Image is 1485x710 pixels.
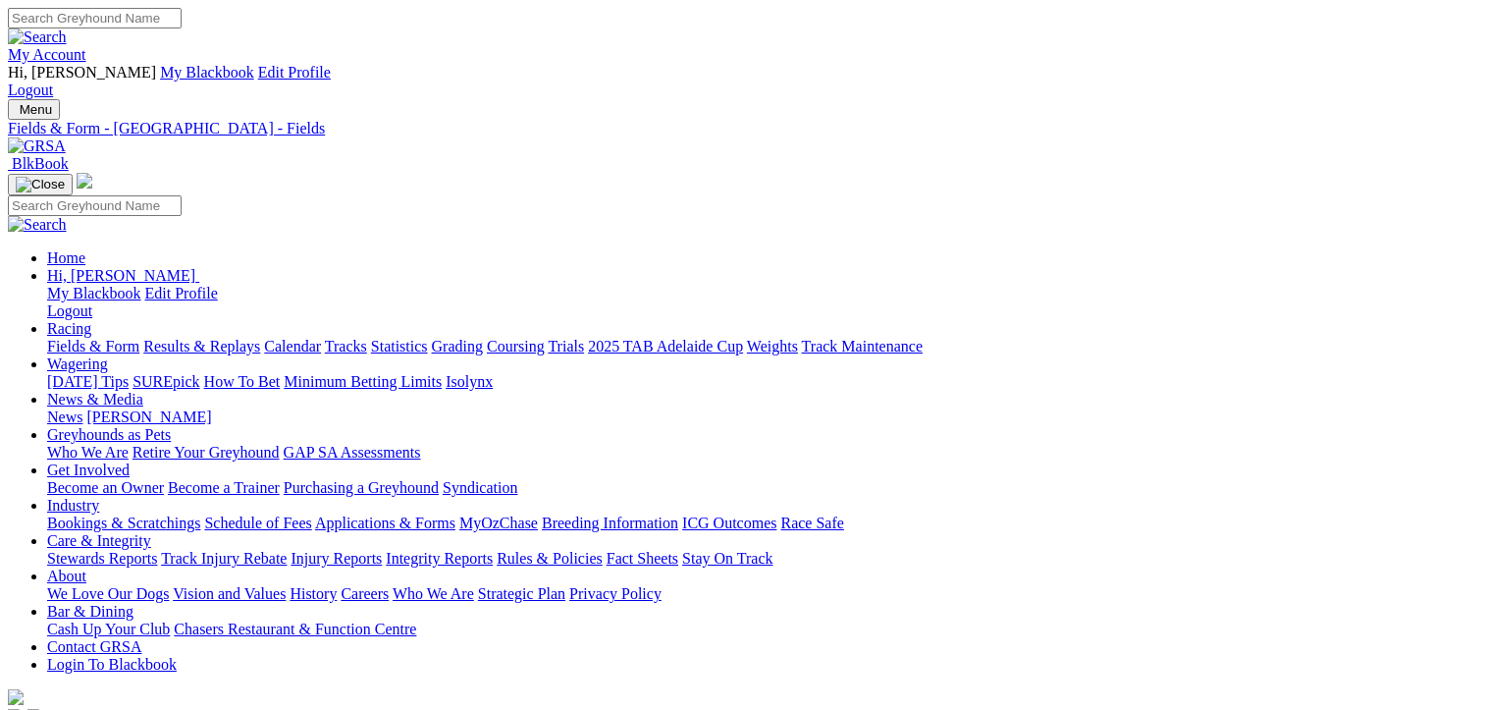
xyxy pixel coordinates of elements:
[8,82,53,98] a: Logout
[47,355,108,372] a: Wagering
[780,515,843,531] a: Race Safe
[588,338,743,355] a: 2025 TAB Adelaide Cup
[8,155,69,172] a: BlkBook
[16,177,65,192] img: Close
[478,585,565,602] a: Strategic Plan
[459,515,538,531] a: MyOzChase
[174,621,416,637] a: Chasers Restaurant & Function Centre
[47,285,141,301] a: My Blackbook
[47,373,1477,391] div: Wagering
[607,550,678,567] a: Fact Sheets
[290,585,337,602] a: History
[47,550,1477,568] div: Care & Integrity
[47,515,1477,532] div: Industry
[284,444,421,461] a: GAP SA Assessments
[542,515,678,531] a: Breeding Information
[143,338,260,355] a: Results & Replays
[747,338,798,355] a: Weights
[548,338,584,355] a: Trials
[77,173,92,189] img: logo-grsa-white.png
[341,585,389,602] a: Careers
[168,479,280,496] a: Become a Trainer
[258,64,331,81] a: Edit Profile
[47,621,170,637] a: Cash Up Your Club
[133,373,199,390] a: SUREpick
[47,338,1477,355] div: Racing
[8,28,67,46] img: Search
[393,585,474,602] a: Who We Are
[497,550,603,567] a: Rules & Policies
[371,338,428,355] a: Statistics
[47,302,92,319] a: Logout
[443,479,517,496] a: Syndication
[47,391,143,408] a: News & Media
[47,426,171,443] a: Greyhounds as Pets
[291,550,382,567] a: Injury Reports
[47,656,177,673] a: Login To Blackbook
[8,689,24,705] img: logo-grsa-white.png
[8,64,1477,99] div: My Account
[47,373,129,390] a: [DATE] Tips
[47,320,91,337] a: Racing
[86,409,211,425] a: [PERSON_NAME]
[682,515,776,531] a: ICG Outcomes
[161,550,287,567] a: Track Injury Rebate
[47,479,1477,497] div: Get Involved
[47,444,129,461] a: Who We Are
[47,497,99,514] a: Industry
[487,338,545,355] a: Coursing
[315,515,455,531] a: Applications & Forms
[145,285,218,301] a: Edit Profile
[802,338,923,355] a: Track Maintenance
[8,195,182,216] input: Search
[47,462,130,478] a: Get Involved
[47,444,1477,462] div: Greyhounds as Pets
[8,120,1477,137] a: Fields & Form - [GEOGRAPHIC_DATA] - Fields
[133,444,280,461] a: Retire Your Greyhound
[8,174,73,195] button: Toggle navigation
[160,64,254,81] a: My Blackbook
[325,338,367,355] a: Tracks
[47,550,157,567] a: Stewards Reports
[284,373,442,390] a: Minimum Betting Limits
[47,515,200,531] a: Bookings & Scratchings
[386,550,493,567] a: Integrity Reports
[569,585,662,602] a: Privacy Policy
[47,585,1477,603] div: About
[47,267,199,284] a: Hi, [PERSON_NAME]
[47,621,1477,638] div: Bar & Dining
[682,550,772,567] a: Stay On Track
[12,155,69,172] span: BlkBook
[8,99,60,120] button: Toggle navigation
[446,373,493,390] a: Isolynx
[173,585,286,602] a: Vision and Values
[47,532,151,549] a: Care & Integrity
[264,338,321,355] a: Calendar
[47,338,139,355] a: Fields & Form
[20,102,52,117] span: Menu
[284,479,439,496] a: Purchasing a Greyhound
[204,515,311,531] a: Schedule of Fees
[47,267,195,284] span: Hi, [PERSON_NAME]
[8,64,156,81] span: Hi, [PERSON_NAME]
[47,409,82,425] a: News
[432,338,483,355] a: Grading
[204,373,281,390] a: How To Bet
[8,46,86,63] a: My Account
[47,603,133,620] a: Bar & Dining
[8,8,182,28] input: Search
[8,137,66,155] img: GRSA
[47,479,164,496] a: Become an Owner
[47,285,1477,320] div: Hi, [PERSON_NAME]
[47,409,1477,426] div: News & Media
[47,585,169,602] a: We Love Our Dogs
[8,216,67,234] img: Search
[47,638,141,655] a: Contact GRSA
[47,249,85,266] a: Home
[47,568,86,584] a: About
